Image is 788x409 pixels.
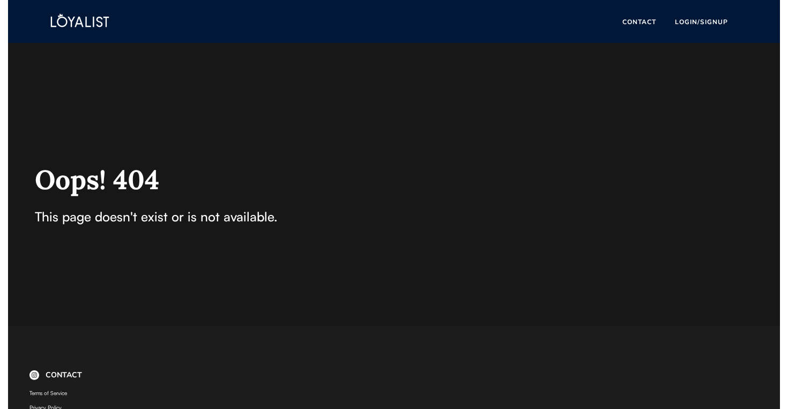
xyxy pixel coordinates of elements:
img: yH5BAEAAAAALAAAAAABAAEAAAIBRAA7 [29,347,78,360]
a: Terms of Service [29,390,67,396]
button: CONTACT [615,17,663,27]
img: WHITE%201.png [27,5,133,39]
div: This page doesn't exist or is not available. [35,207,292,226]
div: CONTACT [46,371,82,379]
img: Instagram_white.svg [29,369,39,382]
div: Oops! 404 [35,162,292,197]
button: LOGIN/SIGNUP [663,17,740,27]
